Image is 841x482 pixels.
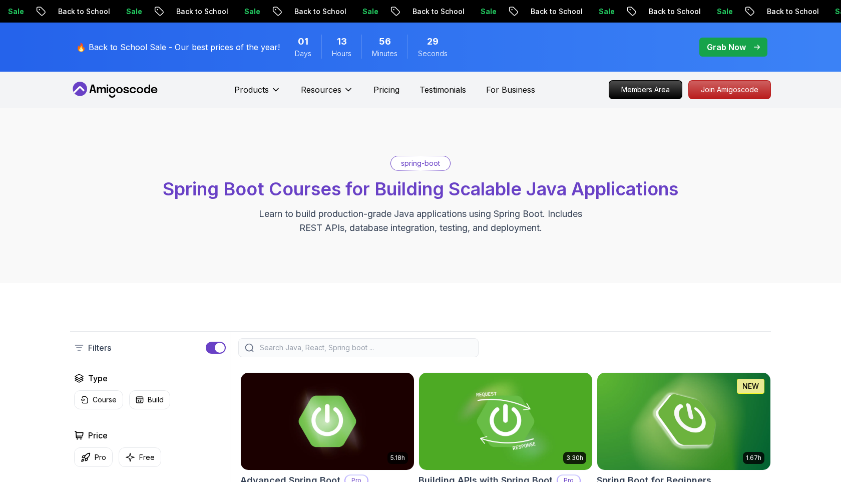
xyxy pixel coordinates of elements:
[419,84,466,96] a: Testimonials
[367,7,399,17] p: Sale
[535,7,603,17] p: Back to School
[707,41,746,53] p: Grab Now
[163,178,678,200] span: Spring Boot Courses for Building Scalable Java Applications
[295,49,311,59] span: Days
[427,35,439,49] span: 29 Seconds
[486,84,535,96] a: For Business
[88,429,108,441] h2: Price
[771,7,839,17] p: Back to School
[88,372,108,384] h2: Type
[299,7,367,17] p: Back to School
[74,447,113,467] button: Pro
[337,35,347,49] span: 13 Hours
[566,454,583,462] p: 3.30h
[603,7,635,17] p: Sale
[76,41,280,53] p: 🔥 Back to School Sale - Our best prices of the year!
[401,158,440,168] p: spring-boot
[93,395,117,405] p: Course
[258,343,472,353] input: Search Java, React, Spring boot ...
[298,35,308,49] span: 1 Days
[139,452,155,462] p: Free
[131,7,163,17] p: Sale
[418,49,448,59] span: Seconds
[74,390,123,409] button: Course
[332,49,351,59] span: Hours
[609,81,682,99] p: Members Area
[721,7,753,17] p: Sale
[181,7,249,17] p: Back to School
[597,373,770,470] img: Spring Boot for Beginners card
[63,7,131,17] p: Back to School
[95,452,106,462] p: Pro
[373,84,399,96] a: Pricing
[252,207,589,235] p: Learn to build production-grade Java applications using Spring Boot. Includes REST APIs, database...
[241,373,414,470] img: Advanced Spring Boot card
[301,84,353,104] button: Resources
[249,7,281,17] p: Sale
[88,342,111,354] p: Filters
[688,80,771,99] a: Join Amigoscode
[13,7,45,17] p: Sale
[234,84,269,96] p: Products
[119,447,161,467] button: Free
[419,373,592,470] img: Building APIs with Spring Boot card
[417,7,485,17] p: Back to School
[609,80,682,99] a: Members Area
[746,454,761,462] p: 1.67h
[234,84,281,104] button: Products
[653,7,721,17] p: Back to School
[742,381,759,391] p: NEW
[689,81,770,99] p: Join Amigoscode
[372,49,397,59] span: Minutes
[379,35,391,49] span: 56 Minutes
[129,390,170,409] button: Build
[390,454,405,462] p: 5.18h
[148,395,164,405] p: Build
[485,7,517,17] p: Sale
[301,84,341,96] p: Resources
